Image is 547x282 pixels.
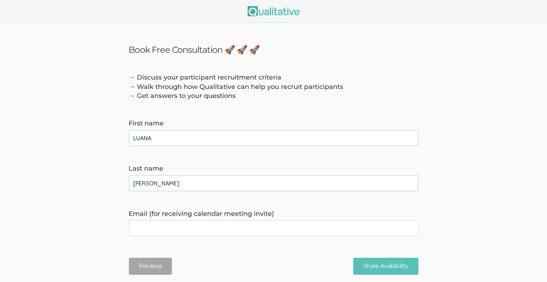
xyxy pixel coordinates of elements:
div: → Discuss your participant recruitment criteria → Walk through how Qualitative can help you recru... [123,73,424,101]
label: First name [129,119,418,128]
input: Share Availability [353,258,418,275]
label: Email (for receiving calendar meeting invite) [129,209,418,219]
label: Last name [129,164,418,174]
h3: Book Free Consultation 🚀 🚀 🚀 [129,44,418,55]
img: Qualitative [248,6,300,16]
button: Previous [129,258,172,275]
